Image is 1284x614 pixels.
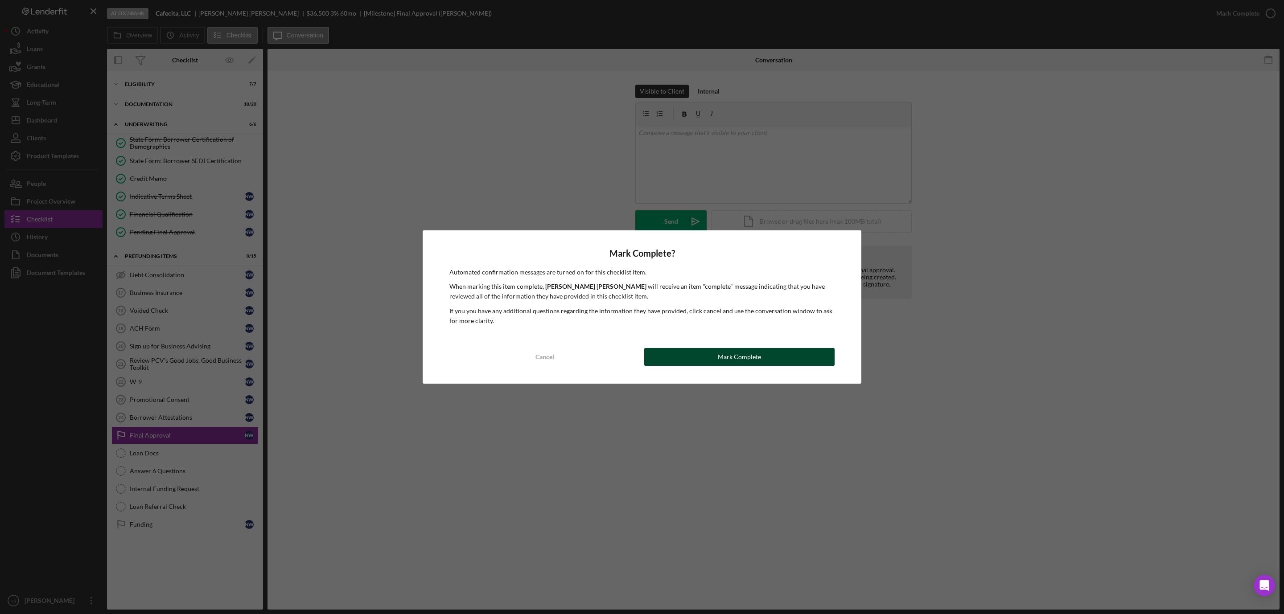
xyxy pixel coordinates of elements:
button: Mark Complete [644,348,835,366]
div: Mark Complete [718,348,761,366]
button: Cancel [449,348,640,366]
p: When marking this item complete, will receive an item "complete" message indicating that you have... [449,282,835,302]
h4: Mark Complete? [449,248,835,258]
p: If you you have any additional questions regarding the information they have provided, click canc... [449,306,835,326]
p: Automated confirmation messages are turned on for this checklist item. [449,267,835,277]
div: Open Intercom Messenger [1254,575,1275,596]
div: Cancel [535,348,554,366]
b: [PERSON_NAME] [PERSON_NAME] [545,282,646,290]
